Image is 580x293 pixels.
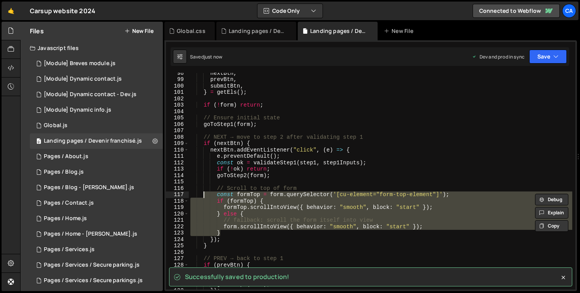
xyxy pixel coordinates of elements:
[44,169,84,176] div: Pages / Blog.js
[30,164,163,180] div: 11488/27104.js
[30,180,163,195] div: 11488/29924.js
[44,60,116,67] div: [Module] Breves module.js
[30,133,163,149] div: 11488/45869.js
[166,236,189,243] div: 124
[166,275,189,281] div: 130
[204,53,222,60] div: just now
[472,53,525,60] div: Dev and prod in sync
[166,109,189,115] div: 104
[166,217,189,224] div: 121
[30,56,163,71] div: 11488/30026.js
[30,71,163,87] div: 11488/27097.js
[30,257,163,273] div: 11488/27101.js
[44,215,87,222] div: Pages / Home.js
[44,231,137,238] div: Pages / Home - [PERSON_NAME].js
[310,27,368,35] div: Landing pages / Devenir franchisé.js
[257,4,323,18] button: Code Only
[166,191,189,198] div: 117
[30,102,163,118] div: 11488/27098.js
[166,115,189,121] div: 105
[30,149,163,164] div: 11488/27102.js
[166,249,189,256] div: 126
[177,27,205,35] div: Global.css
[166,83,189,90] div: 100
[166,172,189,179] div: 114
[166,102,189,109] div: 103
[166,140,189,147] div: 109
[44,262,140,269] div: Pages / Services / Secure parking.js
[44,138,142,145] div: Landing pages / Devenir franchisé.js
[166,160,189,166] div: 112
[190,53,222,60] div: Saved
[44,76,122,83] div: [Module] Dynamic contact.js
[166,89,189,96] div: 101
[166,153,189,160] div: 111
[166,96,189,102] div: 102
[166,179,189,185] div: 115
[166,204,189,211] div: 119
[44,91,136,98] div: [Module] Dynamic contact - Dev.js
[30,195,163,211] div: 11488/27105.js
[166,255,189,262] div: 127
[185,272,289,281] span: Successfully saved to production!
[166,121,189,128] div: 106
[229,27,287,35] div: Landing pages / Devenir franchisé.css
[166,262,189,269] div: 128
[30,211,163,226] div: 11488/27106.js
[166,166,189,172] div: 113
[535,207,568,219] button: Explain
[166,224,189,230] div: 122
[30,242,163,257] div: 11488/27107.js
[44,153,88,160] div: Pages / About.js
[30,87,163,102] div: 11488/41321.js
[30,273,163,288] div: 11488/27100.js
[124,28,154,34] button: New File
[30,226,163,242] div: 11488/29909.js
[44,184,134,191] div: Pages / Blog - [PERSON_NAME].js
[529,50,567,64] button: Save
[166,128,189,134] div: 107
[166,230,189,236] div: 123
[166,268,189,275] div: 129
[473,4,560,18] a: Connected to Webflow
[166,70,189,77] div: 98
[535,194,568,205] button: Debug
[30,118,163,133] div: 11488/27090.js
[166,198,189,205] div: 118
[44,246,95,253] div: Pages / Services.js
[166,134,189,141] div: 108
[44,200,94,207] div: Pages / Contact.js
[166,211,189,217] div: 120
[30,27,44,35] h2: Files
[30,6,95,16] div: Carsup website 2024
[166,147,189,153] div: 110
[535,220,568,232] button: Copy
[166,281,189,288] div: 131
[44,122,67,129] div: Global.js
[166,243,189,249] div: 125
[36,139,41,145] span: 0
[44,277,143,284] div: Pages / Services / Secure parkings.js
[384,27,416,35] div: New File
[21,40,163,56] div: Javascript files
[44,107,111,114] div: [Module] Dynamic info.js
[562,4,576,18] a: Ca
[166,76,189,83] div: 99
[2,2,21,20] a: 🤙
[166,185,189,192] div: 116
